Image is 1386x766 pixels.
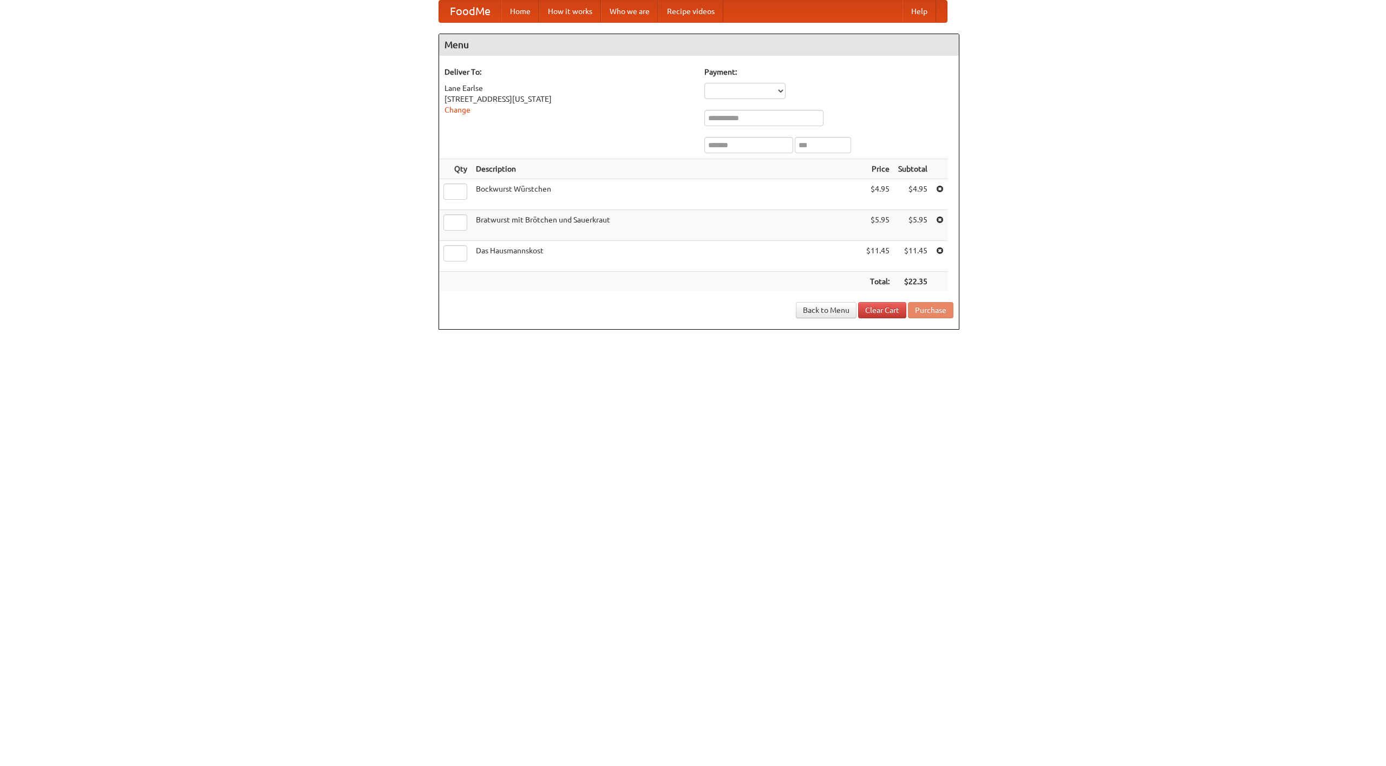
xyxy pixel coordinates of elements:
[862,241,894,272] td: $11.45
[862,272,894,292] th: Total:
[444,67,694,77] h5: Deliver To:
[862,159,894,179] th: Price
[439,159,472,179] th: Qty
[472,241,862,272] td: Das Hausmannskost
[908,302,953,318] button: Purchase
[444,106,470,114] a: Change
[439,34,959,56] h4: Menu
[862,179,894,210] td: $4.95
[472,159,862,179] th: Description
[501,1,539,22] a: Home
[894,179,932,210] td: $4.95
[539,1,601,22] a: How it works
[894,159,932,179] th: Subtotal
[704,67,953,77] h5: Payment:
[658,1,723,22] a: Recipe videos
[894,272,932,292] th: $22.35
[472,179,862,210] td: Bockwurst Würstchen
[894,210,932,241] td: $5.95
[862,210,894,241] td: $5.95
[601,1,658,22] a: Who we are
[858,302,906,318] a: Clear Cart
[903,1,936,22] a: Help
[894,241,932,272] td: $11.45
[472,210,862,241] td: Bratwurst mit Brötchen und Sauerkraut
[444,94,694,104] div: [STREET_ADDRESS][US_STATE]
[439,1,501,22] a: FoodMe
[796,302,857,318] a: Back to Menu
[444,83,694,94] div: Lane Earlse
